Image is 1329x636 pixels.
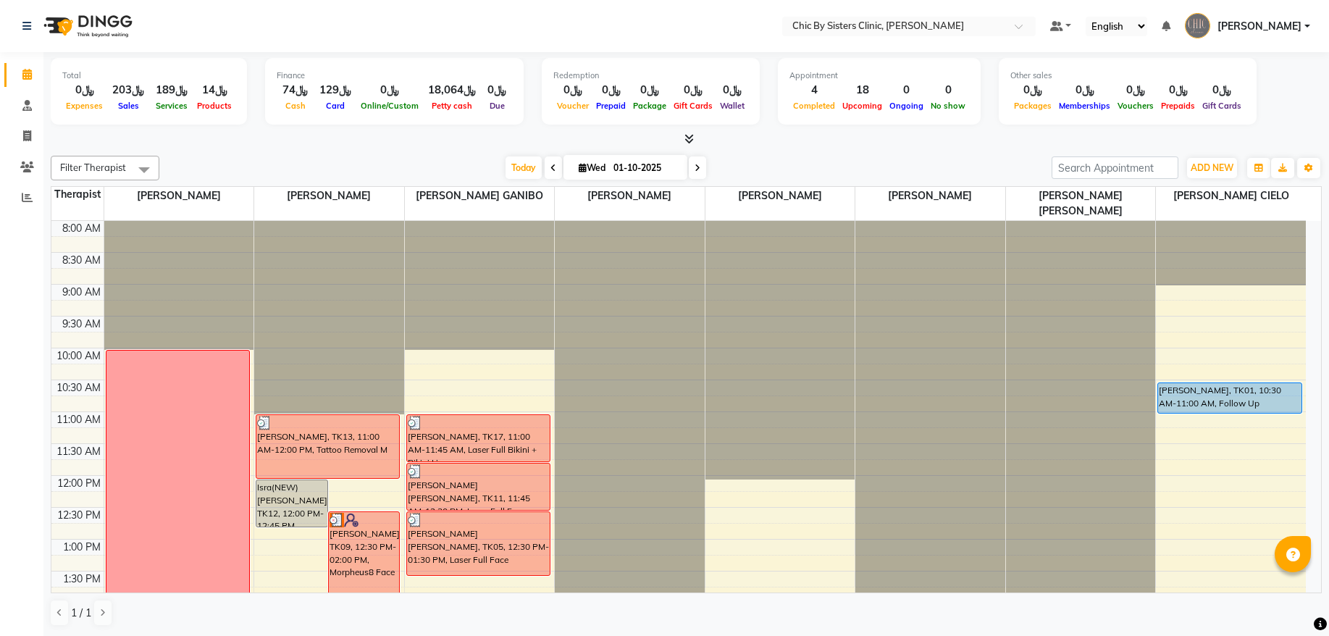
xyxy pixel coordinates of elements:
div: 1:30 PM [60,572,104,587]
div: Therapist [51,187,104,202]
span: [PERSON_NAME] [PERSON_NAME] [1006,187,1156,220]
div: [PERSON_NAME] [PERSON_NAME], TK05, 12:30 PM-01:30 PM, Laser Full Face [407,512,550,575]
span: Cash [282,101,309,111]
span: Voucher [553,101,592,111]
span: Prepaids [1157,101,1199,111]
div: ﷼74 [277,82,314,99]
span: Petty cash [428,101,476,111]
div: ﷼0 [716,82,748,99]
div: Redemption [553,70,748,82]
div: ﷼0 [1055,82,1114,99]
span: [PERSON_NAME] [555,187,705,205]
span: [PERSON_NAME] [1217,19,1301,34]
div: ﷼203 [106,82,150,99]
img: logo [37,6,136,46]
div: 1:00 PM [60,540,104,555]
span: Gift Cards [1199,101,1245,111]
button: ADD NEW [1187,158,1237,178]
div: 0 [927,82,969,99]
div: 4 [789,82,839,99]
span: [PERSON_NAME] GANIBO [405,187,555,205]
span: Due [486,101,508,111]
span: Memberships [1055,101,1114,111]
div: ﷼0 [1114,82,1157,99]
div: ﷼0 [553,82,592,99]
div: [PERSON_NAME], TK13, 11:00 AM-12:00 PM, Tattoo Removal M [256,415,399,478]
span: Filter Therapist [60,162,126,173]
div: 12:00 PM [54,476,104,491]
div: ﷼189 [150,82,193,99]
div: ﷼0 [670,82,716,99]
div: 9:00 AM [59,285,104,300]
span: Packages [1010,101,1055,111]
div: 0 [886,82,927,99]
div: 12:30 PM [54,508,104,523]
span: [PERSON_NAME] [254,187,404,205]
div: ﷼0 [1157,82,1199,99]
img: Khulood al adawi [1185,13,1210,38]
span: [PERSON_NAME] CIELO [1156,187,1306,205]
div: ﷼0 [592,82,629,99]
div: Appointment [789,70,969,82]
div: 10:30 AM [54,380,104,396]
span: [PERSON_NAME] [104,187,254,205]
div: 8:00 AM [59,221,104,236]
span: Wallet [716,101,748,111]
span: Sales [114,101,143,111]
span: No show [927,101,969,111]
div: 10:00 AM [54,348,104,364]
div: ﷼0 [629,82,670,99]
span: Products [193,101,235,111]
div: 8:30 AM [59,253,104,268]
div: Isra(NEW) [PERSON_NAME], TK12, 12:00 PM-12:45 PM, Consultation [256,480,327,527]
span: Completed [789,101,839,111]
span: Prepaid [592,101,629,111]
span: Expenses [62,101,106,111]
div: Other sales [1010,70,1245,82]
span: Vouchers [1114,101,1157,111]
div: 11:30 AM [54,444,104,459]
div: [PERSON_NAME], TK01, 10:30 AM-11:00 AM, Follow Up [1158,383,1301,413]
span: ADD NEW [1191,162,1233,173]
span: Wed [575,162,609,173]
div: 11:00 AM [54,412,104,427]
div: Finance [277,70,512,82]
span: Today [506,156,542,179]
span: Card [322,101,348,111]
span: 1 / 1 [71,606,91,621]
div: ﷼0 [482,82,512,99]
span: Ongoing [886,101,927,111]
span: Services [152,101,191,111]
span: Gift Cards [670,101,716,111]
div: 9:30 AM [59,317,104,332]
div: ﷼0 [62,82,106,99]
div: ﷼129 [314,82,357,99]
div: [PERSON_NAME] [PERSON_NAME], TK11, 11:45 AM-12:30 PM, Laser Full Face [407,464,550,510]
span: [PERSON_NAME] [705,187,855,205]
iframe: chat widget [1268,578,1315,622]
div: ﷼0 [1199,82,1245,99]
div: 18 [839,82,886,99]
span: Upcoming [839,101,886,111]
div: ﷼0 [357,82,422,99]
div: [PERSON_NAME], TK09, 12:30 PM-02:00 PM, Morpheus8 Face [329,512,400,607]
div: ﷼0 [1010,82,1055,99]
div: [PERSON_NAME], TK17, 11:00 AM-11:45 AM, Laser Full Bikini + Bikini Line [407,415,550,461]
div: Total [62,70,235,82]
span: Package [629,101,670,111]
span: Online/Custom [357,101,422,111]
div: ﷼18,064 [422,82,482,99]
input: Search Appointment [1052,156,1178,179]
input: 2025-10-01 [609,157,682,179]
div: ﷼14 [193,82,235,99]
span: [PERSON_NAME] [855,187,1005,205]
